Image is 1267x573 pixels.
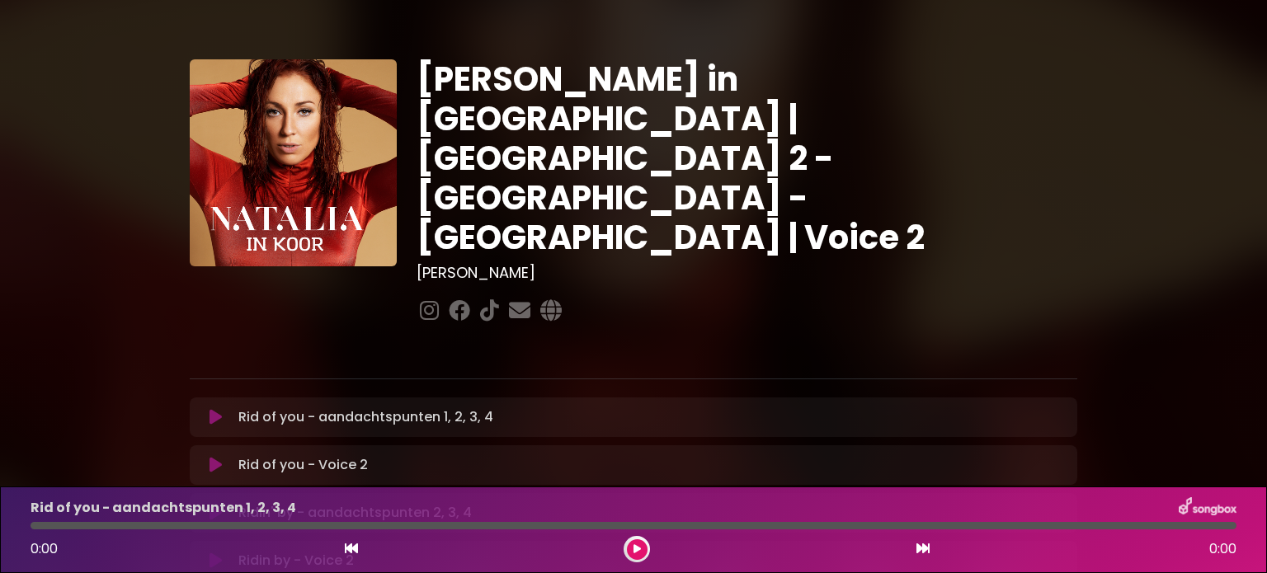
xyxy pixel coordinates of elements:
span: 0:00 [1209,539,1236,559]
img: songbox-logo-white.png [1179,497,1236,519]
h1: [PERSON_NAME] in [GEOGRAPHIC_DATA] | [GEOGRAPHIC_DATA] 2 - [GEOGRAPHIC_DATA] - [GEOGRAPHIC_DATA] ... [417,59,1077,257]
p: Rid of you - Voice 2 [238,455,368,475]
p: Rid of you - aandachtspunten 1, 2, 3, 4 [238,407,493,427]
span: 0:00 [31,539,58,558]
p: Rid of you - aandachtspunten 1, 2, 3, 4 [31,498,296,518]
h3: [PERSON_NAME] [417,264,1077,282]
img: YTVS25JmS9CLUqXqkEhs [190,59,397,266]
